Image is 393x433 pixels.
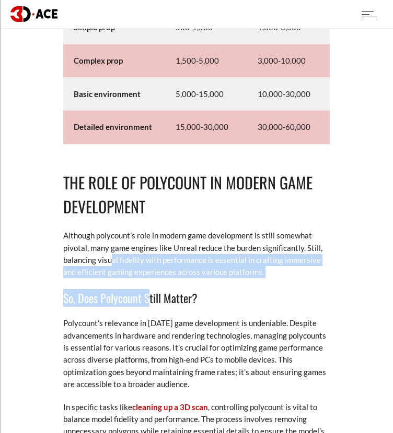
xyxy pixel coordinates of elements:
[247,44,330,78] td: 3,000-10,000
[247,111,330,144] td: 30,000-60,000
[10,6,57,21] img: logo dark
[74,56,123,65] strong: Complex prop
[165,77,248,111] td: 5,000-15,000
[165,44,248,78] td: 1,500-5,000
[74,89,141,99] strong: Basic environment
[63,171,330,220] h2: The Role of Polycount in Modern Game Development
[63,230,330,279] p: Although polycount’s role in modern game development is still somewhat pivotal, many game engines...
[247,77,330,111] td: 10,000-30,000
[63,289,330,307] h3: So, Does Polycount Still Matter?
[74,122,152,131] strong: Detailed environment
[63,317,330,390] p: Polycount’s relevance in [DATE] game development is undeniable. Despite advancements in hardware ...
[132,402,208,412] a: cleaning up a 3D scan
[165,111,248,144] td: 15,000-30,000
